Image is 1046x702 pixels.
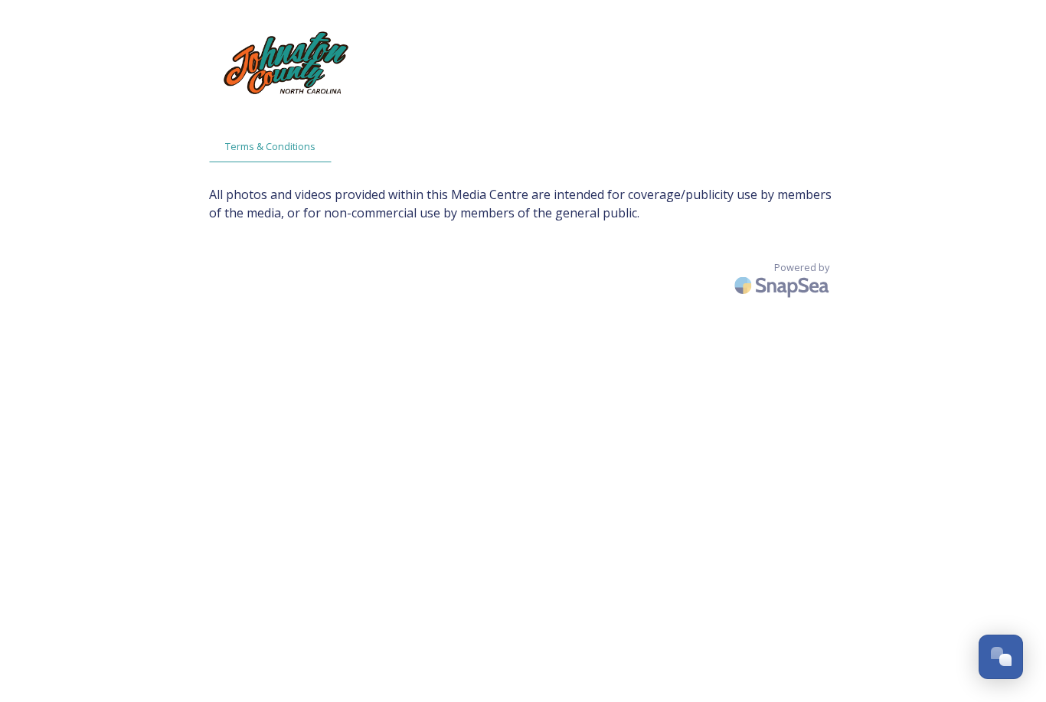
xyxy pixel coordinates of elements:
[730,267,837,303] img: SnapSea Logo
[225,139,315,154] span: Terms & Conditions
[209,185,837,222] span: All photos and videos provided within this Media Centre are intended for coverage/publicity use b...
[774,260,829,275] span: Powered by
[209,25,362,100] img: images%20%281%29.png
[979,635,1023,679] button: Open Chat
